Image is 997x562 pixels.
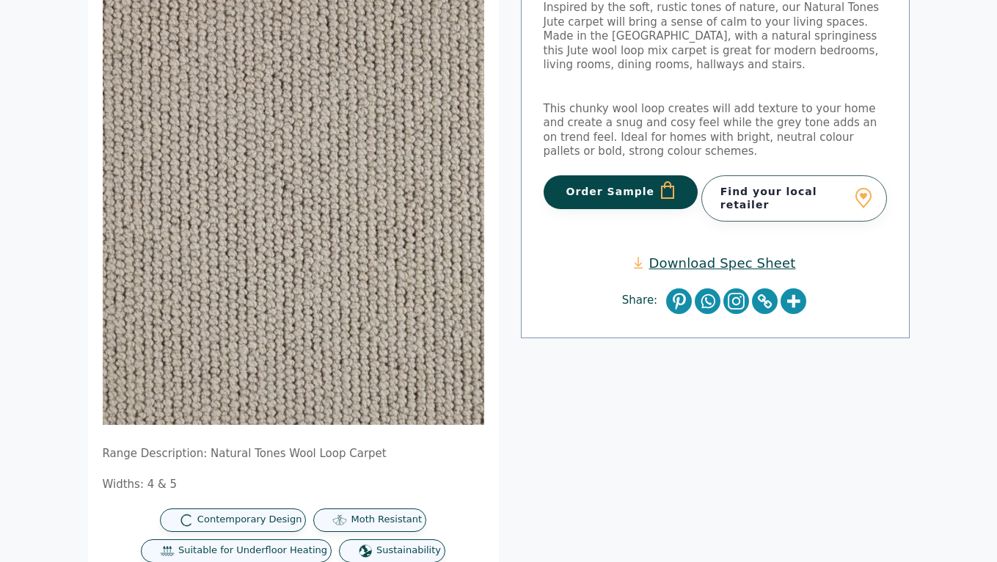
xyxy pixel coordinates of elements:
[103,447,484,461] p: Range Description: Natural Tones Wool Loop Carpet
[351,514,422,526] span: Moth Resistant
[781,288,806,314] a: More
[376,544,441,557] span: Sustainability
[634,255,795,271] a: Download Spec Sheet
[178,544,327,557] span: Suitable for Underfloor Heating
[752,288,778,314] a: Copy Link
[666,288,692,314] a: Pinterest
[544,102,877,158] span: This chunky wool loop creates will add texture to your home and create a snug and cosy feel while...
[701,175,887,221] a: Find your local retailer
[723,288,749,314] a: Instagram
[103,478,484,492] p: Widths: 4 & 5
[544,44,879,72] span: his Jute wool loop mix carpet is great for modern bedrooms, living rooms, dining rooms, hallways ...
[197,514,302,526] span: Contemporary Design
[544,175,698,209] button: Order Sample
[622,293,665,308] span: Share:
[695,288,720,314] a: Whatsapp
[544,1,880,57] span: Inspired by the soft, rustic tones of nature, our Natural Tones Jute carpet will bring a sense of...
